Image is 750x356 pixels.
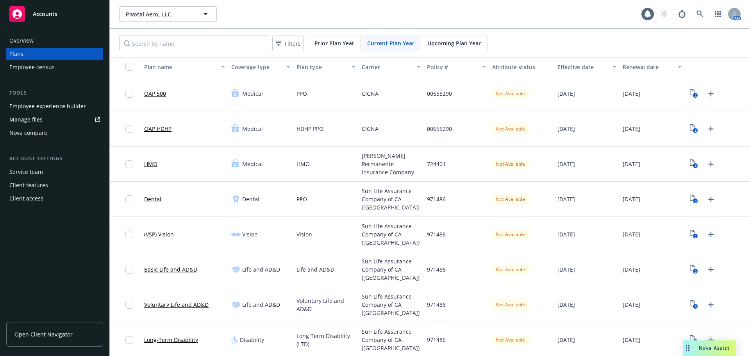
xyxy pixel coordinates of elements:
a: Employee experience builder [6,100,103,113]
span: Sun Life Assurance Company of CA ([GEOGRAPHIC_DATA]) [362,187,421,211]
span: PPO [296,195,307,203]
a: (VSP) Vision [144,230,174,238]
button: Pivotal Aero, LLC [119,6,217,22]
span: Pivotal Aero, LLC [126,10,193,18]
a: Voluntary Life and AD&D [144,301,209,309]
div: Tools [6,89,103,97]
a: Upload Plan Documents [705,158,717,170]
div: Coverage type [231,63,282,71]
div: Service team [9,166,43,178]
a: Dental [144,195,161,203]
span: [DATE] [623,125,640,133]
a: Long-Term Disability [144,336,198,344]
span: [DATE] [557,301,575,309]
span: Medical [242,89,263,98]
span: 971486 [427,301,446,309]
div: Attribute status [492,63,551,71]
span: [DATE] [557,230,575,238]
span: Medical [242,125,263,133]
span: [DATE] [623,160,640,168]
a: View Plan Documents [688,263,700,276]
div: Plan type [296,63,347,71]
button: Attribute status [489,57,554,76]
a: Upload Plan Documents [705,123,717,135]
input: Toggle Row Selected [125,336,133,344]
a: Manage files [6,113,103,126]
a: Switch app [710,6,726,22]
a: Upload Plan Documents [705,228,717,241]
a: OAP HDHP [144,125,171,133]
button: Filters [272,36,304,51]
button: Plan type [293,57,359,76]
span: Open Client Navigator [14,330,73,338]
div: Not Available [492,89,529,98]
input: Toggle Row Selected [125,90,133,98]
text: 5 [695,269,696,274]
span: [PERSON_NAME] Permanente Insurance Company [362,152,421,176]
span: Voluntary Life and AD&D [296,297,355,313]
a: Service team [6,166,103,178]
span: Life and AD&D [242,301,280,309]
a: Search [692,6,708,22]
span: CIGNA [362,89,379,98]
a: Upload Plan Documents [705,334,717,346]
span: Upcoming Plan Year [427,39,481,47]
input: Toggle Row Selected [125,301,133,309]
a: Upload Plan Documents [705,299,717,311]
span: Nova Assist [699,345,730,351]
span: CIGNA [362,125,379,133]
a: View Plan Documents [688,123,700,135]
span: Vision [242,230,258,238]
div: Overview [9,34,34,47]
a: Client access [6,192,103,205]
input: Select all [125,63,133,71]
input: Toggle Row Selected [125,125,133,133]
a: Client features [6,179,103,191]
span: Life and AD&D [242,265,280,274]
div: Not Available [492,124,529,134]
span: 00655290 [427,125,452,133]
div: Client features [9,179,48,191]
button: Coverage type [228,57,293,76]
a: Upload Plan Documents [705,263,717,276]
div: Effective date [557,63,608,71]
div: Not Available [492,300,529,309]
span: Filters [285,39,301,48]
div: Employee experience builder [9,100,86,113]
input: Toggle Row Selected [125,195,133,203]
span: 971486 [427,265,446,274]
div: Client access [9,192,43,205]
div: Not Available [492,335,529,345]
div: Not Available [492,194,529,204]
span: Sun Life Assurance Company of CA ([GEOGRAPHIC_DATA]) [362,292,421,317]
a: Report a Bug [674,6,690,22]
span: Life and AD&D [296,265,334,274]
a: View Plan Documents [688,158,700,170]
span: Prior Plan Year [314,39,354,47]
span: [DATE] [557,160,575,168]
div: Nova compare [9,127,47,139]
a: View Plan Documents [688,299,700,311]
div: Drag to move [683,340,693,356]
span: PPO [296,89,307,98]
text: 4 [695,93,696,98]
div: Not Available [492,265,529,274]
span: Vision [296,230,312,238]
a: Upload Plan Documents [705,193,717,206]
a: Basic Life and AD&D [144,265,197,274]
span: [DATE] [557,125,575,133]
a: View Plan Documents [688,228,700,241]
span: [DATE] [557,265,575,274]
a: Plans [6,48,103,60]
a: Overview [6,34,103,47]
a: Accounts [6,3,103,25]
input: Toggle Row Selected [125,160,133,168]
button: Effective date [554,57,620,76]
div: Not Available [492,159,529,169]
span: [DATE] [623,195,640,203]
span: [DATE] [557,195,575,203]
div: Renewal date [623,63,673,71]
span: HDHP PPO [296,125,323,133]
span: Current Plan Year [367,39,414,47]
span: Sun Life Assurance Company of CA ([GEOGRAPHIC_DATA]) [362,222,421,247]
